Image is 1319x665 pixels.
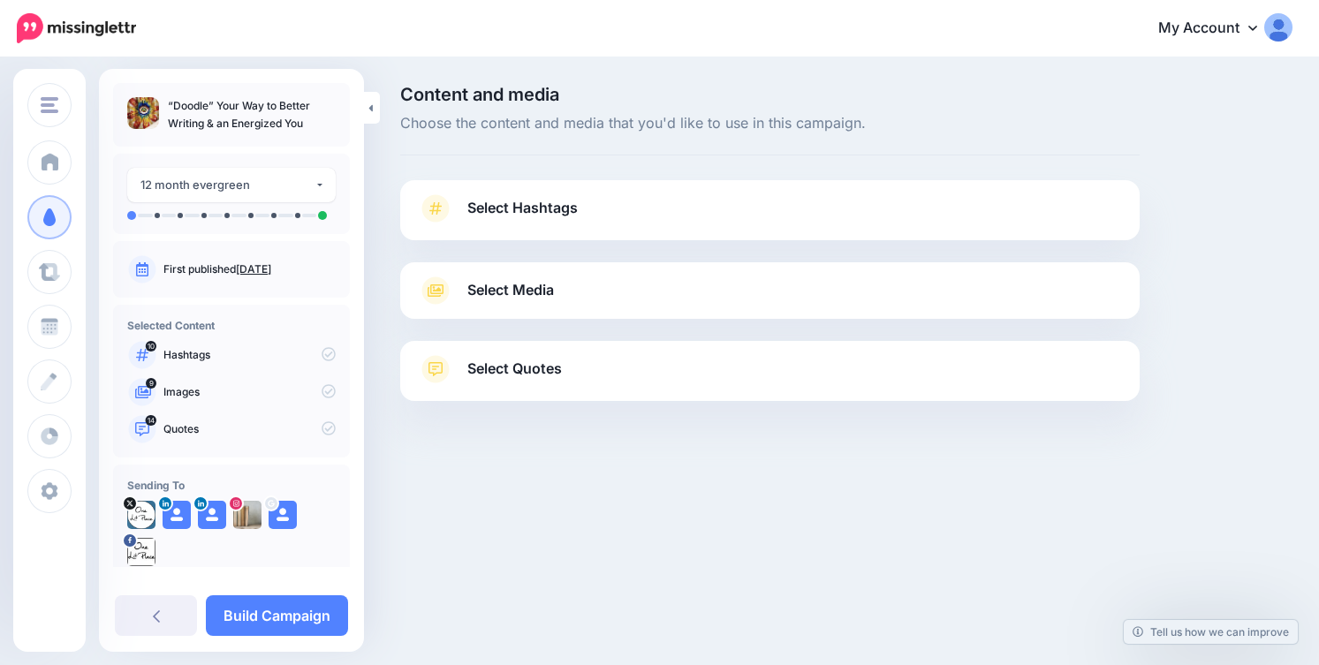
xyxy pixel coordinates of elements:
[127,501,155,529] img: mjLeI_jM-21866.jpg
[140,175,315,195] div: 12 month evergreen
[400,86,1140,103] span: Content and media
[146,341,156,351] span: 10
[163,261,336,277] p: First published
[127,538,155,566] img: 13043414_449461611913243_5098636831964495478_n-bsa31789.jpg
[467,278,554,302] span: Select Media
[168,97,336,132] p: “Doodle” Your Way to Better Writing & an Energized You
[127,319,336,332] h4: Selected Content
[467,196,578,220] span: Select Hashtags
[400,112,1140,135] span: Choose the content and media that you'd like to use in this campaign.
[467,357,562,381] span: Select Quotes
[127,168,336,202] button: 12 month evergreen
[127,479,336,492] h4: Sending To
[146,378,156,389] span: 9
[127,97,159,129] img: 0654213304200140beef27a9d2bc739b_thumb.jpg
[41,97,58,113] img: menu.png
[269,501,297,529] img: user_default_image.png
[146,415,157,426] span: 14
[163,421,336,437] p: Quotes
[1141,7,1292,50] a: My Account
[418,276,1122,305] a: Select Media
[198,501,226,529] img: user_default_image.png
[163,384,336,400] p: Images
[163,347,336,363] p: Hashtags
[418,194,1122,240] a: Select Hashtags
[236,262,271,276] a: [DATE]
[163,501,191,529] img: user_default_image.png
[17,13,136,43] img: Missinglettr
[418,355,1122,401] a: Select Quotes
[233,501,262,529] img: 49724003_233771410843130_8501858999036018688_n-bsa100218.jpg
[1124,620,1298,644] a: Tell us how we can improve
